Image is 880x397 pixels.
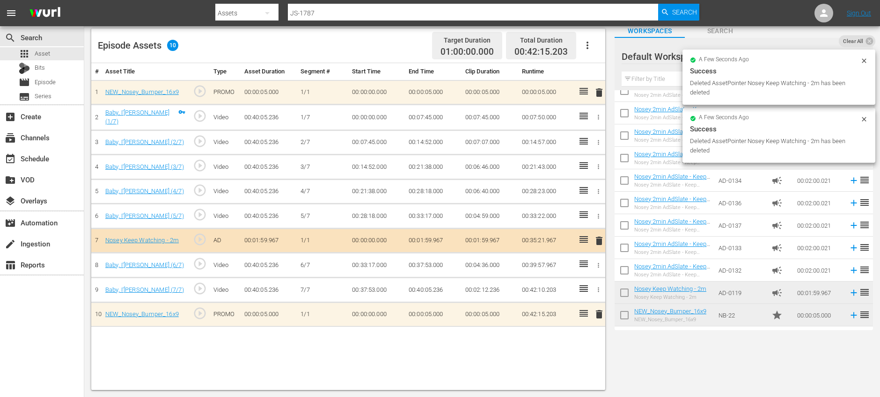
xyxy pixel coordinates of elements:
[5,132,16,144] span: Channels
[634,308,706,315] a: NEW_Nosey_Bumper_16x9
[518,204,575,229] td: 00:33:22.000
[859,264,870,275] span: reorder
[690,137,858,155] div: Deleted AssetPointer Nosey Keep Watching - 2m has been deleted
[849,243,859,253] svg: Add to Episode
[859,197,870,208] span: reorder
[348,253,405,278] td: 00:33:17.000
[241,278,297,303] td: 00:40:05.236
[91,105,102,130] td: 2
[771,220,783,231] span: Ad
[634,137,711,143] div: Nosey 2min AdSlate - Keep Watching - SW-18157, JS-0189 TEST non-Roku
[105,163,184,170] a: Baby, I'[PERSON_NAME] (3/7)
[91,155,102,180] td: 4
[5,111,16,123] span: Create
[594,308,605,321] button: delete
[35,49,50,58] span: Asset
[715,282,768,304] td: AD-0119
[241,155,297,180] td: 00:40:05.236
[715,214,768,237] td: AD-0137
[5,32,16,43] span: Search
[462,105,518,130] td: 00:07:45.000
[634,240,710,275] a: Nosey 2min AdSlate - Keep Watching - Nosey_2min_AdSlate_SW-17130_MS-1727 - TEST non-Roku
[35,78,56,87] span: Episode
[19,77,30,88] span: Episode
[405,63,462,80] th: End Time
[793,169,845,192] td: 00:02:00.021
[690,79,858,97] div: Deleted AssetPointer Nosey Keep Watching - 2m has been deleted
[297,253,348,278] td: 6/7
[405,179,462,204] td: 00:28:18.000
[297,179,348,204] td: 4/7
[462,302,518,327] td: 00:00:05.000
[5,153,16,165] span: Schedule
[19,91,30,102] span: Series
[241,63,297,80] th: Asset Duration
[91,130,102,155] td: 3
[715,169,768,192] td: AD-0134
[210,63,241,80] th: Type
[35,92,51,101] span: Series
[5,174,16,186] span: VOD
[102,63,189,80] th: Asset Title
[462,228,518,253] td: 00:01:59.967
[849,310,859,320] svg: Add to Episode
[210,179,241,204] td: Video
[440,34,494,47] div: Target Duration
[849,265,859,275] svg: Add to Episode
[348,130,405,155] td: 00:07:45.000
[193,159,207,173] span: play_circle_outline
[405,80,462,105] td: 00:00:05.000
[462,63,518,80] th: Clip Duration
[793,214,845,237] td: 00:02:00.021
[672,4,697,21] span: Search
[847,9,871,17] a: Sign Out
[859,219,870,231] span: reorder
[241,228,297,253] td: 00:01:59.967
[518,155,575,180] td: 00:21:43.000
[771,265,783,276] span: Ad
[518,253,575,278] td: 00:39:57.967
[859,287,870,298] span: reorder
[771,242,783,253] span: Ad
[859,174,870,186] span: reorder
[241,253,297,278] td: 00:40:05.236
[98,40,178,51] div: Episode Assets
[348,179,405,204] td: 00:21:38.000
[715,259,768,282] td: AD-0132
[105,237,179,244] a: Nosey Keep Watching - 2m
[19,48,30,59] span: Asset
[699,114,749,122] span: a few seconds ago
[405,130,462,155] td: 00:14:52.000
[715,304,768,326] td: NB-22
[193,232,207,246] span: play_circle_outline
[91,302,102,327] td: 10
[348,105,405,130] td: 00:00:00.000
[193,134,207,148] span: play_circle_outline
[22,2,67,24] img: ans4CAIJ8jUAAAAAAAAAAAAAAAAAAAAAAAAgQb4GAAAAAAAAAAAAAAAAAAAAAAAAJMjXAAAAAAAAAAAAAAAAAAAAAAAAgAT5G...
[91,179,102,204] td: 5
[634,128,710,149] a: Nosey 2min AdSlate - Keep Watching - SW-18157, JS-0189 TEST non-Roku
[405,105,462,130] td: 00:07:45.000
[518,130,575,155] td: 00:14:57.000
[210,228,241,253] td: AD
[105,88,179,95] a: NEW_Nosey_Bumper_16x9
[297,302,348,327] td: 1/1
[193,257,207,271] span: play_circle_outline
[634,159,711,166] div: Nosey 2min AdSlate - Keep Watching - Nosey_2min_ADSlate_JS-1795_MS-1736 - TEST non-Roku
[715,237,768,259] td: AD-0133
[210,80,241,105] td: PROMO
[514,46,568,57] span: 00:42:15.203
[241,80,297,105] td: 00:00:05.000
[685,25,755,37] span: Search
[91,80,102,105] td: 1
[634,249,711,255] div: Nosey 2min AdSlate - Keep Watching - Nosey_2min_AdSlate_SW-17130_MS-1727 - TEST non-Roku
[193,84,207,98] span: play_circle_outline
[594,235,605,246] span: delete
[594,86,605,99] button: delete
[634,115,711,121] div: Nosey 2min AdSlate - Keep Watching - JS-1901 TEST non-Roku
[518,80,575,105] td: 00:00:05.000
[297,155,348,180] td: 3/7
[5,260,16,271] span: Reports
[348,155,405,180] td: 00:14:52.000
[849,288,859,298] svg: Add to Episode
